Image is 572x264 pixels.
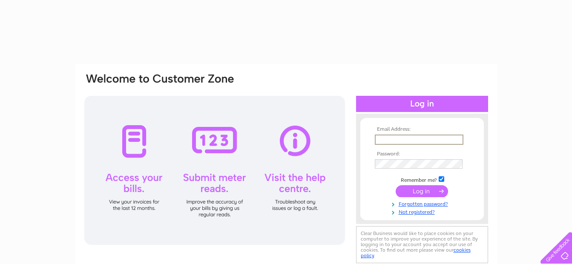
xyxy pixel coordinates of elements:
th: Email Address: [373,126,471,132]
a: Forgotten password? [375,199,471,207]
a: cookies policy [361,247,471,258]
a: Not registered? [375,207,471,215]
td: Remember me? [373,175,471,184]
th: Password: [373,151,471,157]
div: Clear Business would like to place cookies on your computer to improve your experience of the sit... [356,226,488,263]
input: Submit [396,185,448,197]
